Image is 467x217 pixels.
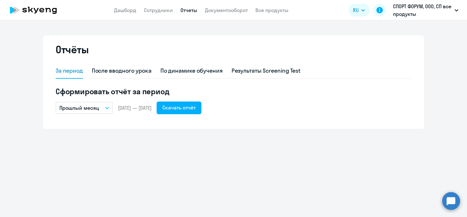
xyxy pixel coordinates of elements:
div: За период [56,67,83,75]
button: Прошлый месяц [56,102,113,114]
span: [DATE] — [DATE] [118,104,152,111]
p: Прошлый месяц [59,104,99,112]
a: Документооборот [205,7,248,13]
div: По динамике обучения [160,67,223,75]
a: Дашборд [114,7,136,13]
p: СПОРТ ФОРУМ, ООО, СП все продукты [393,3,452,18]
span: RU [353,6,359,14]
button: Скачать отчёт [157,102,201,114]
div: После вводного урока [92,67,152,75]
h5: Сформировать отчёт за период [56,86,411,96]
button: RU [349,4,369,16]
div: Результаты Screening Test [232,67,301,75]
a: Сотрудники [144,7,173,13]
h2: Отчёты [56,43,89,56]
a: Отчеты [180,7,197,13]
div: Скачать отчёт [162,104,196,111]
a: Все продукты [255,7,288,13]
button: СПОРТ ФОРУМ, ООО, СП все продукты [390,3,462,18]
